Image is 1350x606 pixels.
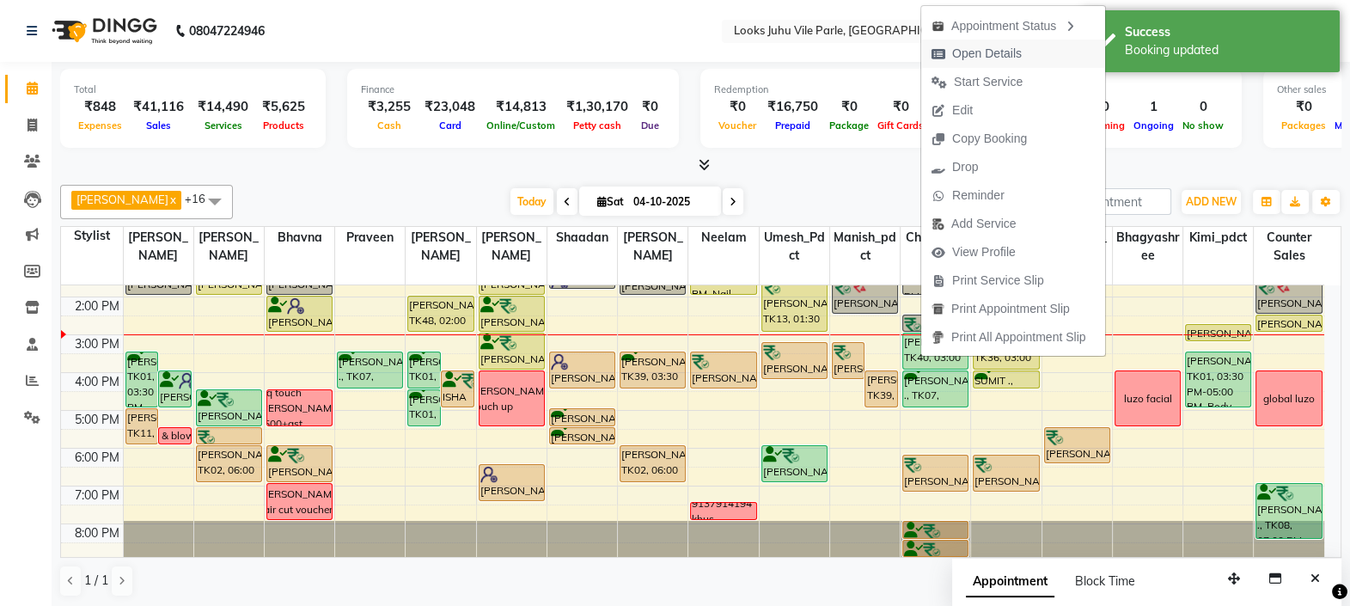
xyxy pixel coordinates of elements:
[550,409,614,425] div: [PERSON_NAME], TK09, 05:00 PM-05:30 PM, Stylist Cut(M)
[1178,97,1228,117] div: 0
[903,315,968,331] div: [PERSON_NAME], TK27, 02:30 PM-03:00 PM, Cutical Care
[952,101,973,119] span: Edit
[1113,227,1182,266] span: Bhagyashree
[1075,573,1135,589] span: Block Time
[550,428,614,444] div: [PERSON_NAME], TK09, 05:30 PM-06:00 PM, [PERSON_NAME] Trimming
[480,297,544,331] div: [PERSON_NAME], TK06, 02:00 PM-03:00 PM, K-Fusion Service(F)*
[1182,190,1241,214] button: ADD NEW
[1303,566,1328,592] button: Close
[406,227,475,266] span: [PERSON_NAME]
[921,10,1105,40] div: Appointment Status
[559,97,635,117] div: ₹1,30,170
[692,496,754,527] div: 9137914194 khus
[952,130,1027,148] span: Copy Booking
[265,227,334,248] span: Bhavna
[903,522,968,538] div: [PERSON_NAME], TK30, 08:00 PM-08:30 PM, Foot Massage(F)
[951,300,1070,318] span: Print Appointment Slip
[191,97,255,117] div: ₹14,490
[338,352,402,388] div: [PERSON_NAME] ., TK07, 03:30 PM-04:30 PM, Roots Touchup Sr.Stylist(F)
[873,119,928,132] span: Gift Cards
[691,352,755,388] div: [PERSON_NAME], TK49, 03:30 PM-04:30 PM, Nail Extension Refill
[762,343,827,378] div: [PERSON_NAME], TK42, 03:15 PM-04:15 PM, Pedi Labs Pedicure(F)
[477,227,547,266] span: [PERSON_NAME]
[74,97,126,117] div: ₹848
[952,158,978,176] span: Drop
[760,227,829,266] span: Umesh_Pdct
[1186,325,1250,340] div: [PERSON_NAME], TK48, 02:45 PM-03:15 PM, Foot Massage(F)
[825,97,873,117] div: ₹0
[547,227,617,248] span: Shaadan
[435,119,466,132] span: Card
[1256,278,1322,313] div: [PERSON_NAME], TK27, 01:30 PM-02:30 PM, Stylist Cut(M)
[133,413,217,460] div: [PERSON_NAME] wash & blowdry gaurav req
[1178,119,1228,132] span: No show
[510,188,553,215] span: Today
[185,192,218,205] span: +16
[830,227,900,266] span: Manish_pdct
[903,334,968,369] div: [PERSON_NAME], TK40, 03:00 PM-04:00 PM, Classic Pedicure(F)
[76,193,168,206] span: [PERSON_NAME]
[569,119,626,132] span: Petty cash
[966,566,1054,597] span: Appointment
[126,352,158,407] div: [PERSON_NAME], TK01, 03:30 PM-05:00 PM, [PERSON_NAME] and Gloss Experience Ritual
[952,187,1005,205] span: Reminder
[197,390,261,425] div: [PERSON_NAME], TK35, 04:30 PM-05:30 PM, Top Stylist Cut(M)
[1183,227,1253,248] span: Kimi_pdct
[71,524,123,542] div: 8:00 PM
[620,278,685,294] div: [PERSON_NAME], TK26, 01:30 PM-02:00 PM, Stylist Cut(M)
[418,97,482,117] div: ₹23,048
[932,20,944,33] img: apt_status.png
[482,119,559,132] span: Online/Custom
[480,334,544,369] div: [PERSON_NAME], TK06, 03:00 PM-04:00 PM, Sr.Stylist Cut(F)
[1186,195,1237,208] span: ADD NEW
[951,215,1016,233] span: Add Service
[71,487,123,505] div: 7:00 PM
[714,97,761,117] div: ₹0
[761,97,825,117] div: ₹16,750
[71,411,123,429] div: 5:00 PM
[952,272,1044,290] span: Print Service Slip
[267,297,332,331] div: [PERSON_NAME], TK47, 02:00 PM-03:00 PM, K Fusio Dose Treatment
[1256,484,1322,538] div: [PERSON_NAME] ., TK08, 07:00 PM-08:30 PM, Curling Tongs(F)*
[1045,428,1109,462] div: [PERSON_NAME], TK50, 05:30 PM-06:30 PM, Full Body Waxing(F)
[762,278,827,331] div: [PERSON_NAME], TK13, 01:30 PM-03:00 PM, Classic Pedicure(F)
[620,352,685,388] div: [PERSON_NAME], TK39, 03:30 PM-04:30 PM, Stylist Cut(M)
[903,541,968,556] div: [PERSON_NAME], TK30, 08:30 PM-09:00 PM, Head Massage(F)
[408,297,473,331] div: [PERSON_NAME], TK48, 02:00 PM-03:00 PM, Head Massage(F) (₹800)
[825,119,873,132] span: Package
[361,83,665,97] div: Finance
[159,371,191,407] div: [PERSON_NAME] ., TK23, 04:00 PM-05:00 PM, Artistic Director Cut(F)
[714,119,761,132] span: Voucher
[194,227,264,266] span: [PERSON_NAME]
[771,119,815,132] span: Prepaid
[200,119,247,132] span: Services
[1263,391,1315,407] div: global luzo
[951,328,1085,346] span: Print All Appointment Slip
[1129,119,1178,132] span: Ongoing
[258,385,341,432] div: req touch [PERSON_NAME] 2500+gst
[901,227,970,266] span: Chirag_pdct
[952,45,1022,63] span: Open Details
[482,97,559,117] div: ₹14,813
[61,227,123,245] div: Stylist
[954,73,1023,91] span: Start Service
[865,371,897,407] div: [PERSON_NAME], TK39, 04:00 PM-05:00 PM, Head Massage(F)
[974,371,1038,388] div: SUMIT ., TK36, 04:00 PM-04:30 PM, Classic Pedicure(F)
[74,83,312,97] div: Total
[44,7,162,55] img: logo
[1186,352,1250,407] div: [PERSON_NAME], TK01, 03:30 PM-05:00 PM, Body Massage
[124,227,193,266] span: [PERSON_NAME]
[1256,315,1322,331] div: [PERSON_NAME], TK28, 02:30 PM-03:00 PM, Wash Conditioning L'oreal(F)
[932,217,944,230] img: add-service.png
[168,193,176,206] a: x
[71,335,123,353] div: 3:00 PM
[142,119,175,132] span: Sales
[1129,97,1178,117] div: 1
[71,449,123,467] div: 6:00 PM
[126,409,158,444] div: [PERSON_NAME], TK11, 05:00 PM-06:00 PM, Artistic Director Cut(M)
[688,227,758,248] span: Neelam
[1277,119,1330,132] span: Packages
[189,7,265,55] b: 08047224946
[408,352,440,388] div: [PERSON_NAME], TK01, 03:30 PM-04:30 PM, Top Stylist Cut(M)
[1015,83,1228,97] div: Appointment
